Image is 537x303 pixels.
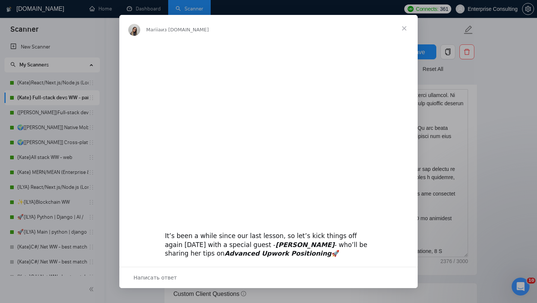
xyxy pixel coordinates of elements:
button: go back [5,3,19,17]
img: Profile image for Mariia [128,24,140,36]
i: Advanced Upwork Positioning [224,250,332,257]
span: из [DOMAIN_NAME] [161,27,209,32]
span: Закрыть [391,15,418,42]
button: Свернуть окно [224,3,238,17]
div: Открыть разговор и ответить [119,267,418,288]
i: [PERSON_NAME] [276,241,335,249]
span: Написать ответ [134,273,177,282]
span: Mariia [146,27,161,32]
div: ​It’s been a while since our last lesson, so let’s kick things off again [DATE] with a special gu... [165,223,372,258]
div: Закрыть [238,3,252,16]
